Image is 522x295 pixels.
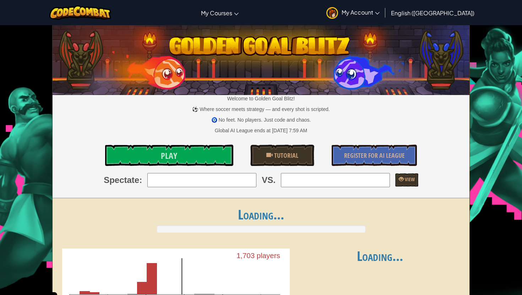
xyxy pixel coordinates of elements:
[197,3,242,22] a: My Courses
[391,9,474,17] span: English ([GEOGRAPHIC_DATA])
[139,174,142,186] span: :
[104,174,139,186] span: Spectate
[215,127,307,134] div: Global AI League ends at [DATE] 7:59 AM
[53,116,469,123] p: 🧿 No feet. No players. Just code and chaos.
[332,145,417,166] a: Register for AI League
[53,22,469,95] img: Golden Goal
[326,7,338,19] img: avatar
[262,174,276,186] span: VS.
[49,5,112,20] img: CodeCombat logo
[323,1,383,24] a: My Account
[53,95,469,102] p: Welcome to Golden Goal Blitz!
[273,151,298,160] span: Tutorial
[53,106,469,113] p: ⚽ Where soccer meets strategy — and every shot is scripted.
[201,9,232,17] span: My Courses
[250,145,315,166] a: Tutorial
[236,252,280,260] text: 1,703 players
[161,150,177,161] span: Play
[387,3,478,22] a: English ([GEOGRAPHIC_DATA])
[344,151,405,160] span: Register for AI League
[404,176,415,183] span: View
[53,207,469,222] h1: Loading...
[342,9,380,16] span: My Account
